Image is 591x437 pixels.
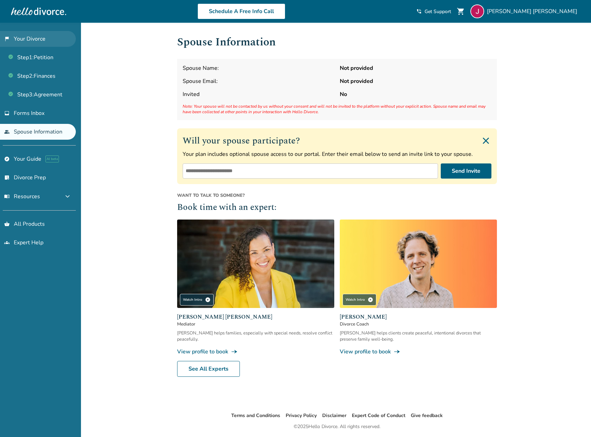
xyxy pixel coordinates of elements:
[177,201,497,214] h2: Book time with an expert:
[411,412,443,420] li: Give feedback
[322,412,346,420] li: Disclaimer
[45,156,59,162] span: AI beta
[14,109,44,117] span: Forms Inbox
[183,77,334,85] span: Spouse Email:
[183,134,491,148] h2: Will your spouse participate?
[340,313,497,321] span: [PERSON_NAME]
[231,348,238,355] span: line_end_arrow_notch
[4,129,10,135] span: people
[557,404,591,437] iframe: Chat Widget
[4,175,10,180] span: list_alt_check
[231,412,280,419] a: Terms and Conditions
[4,36,10,42] span: flag_2
[177,321,334,327] span: Mediator
[394,348,400,355] span: line_end_arrow_notch
[177,313,334,321] span: [PERSON_NAME] [PERSON_NAME]
[205,297,211,302] span: play_circle
[177,330,334,342] div: [PERSON_NAME] helps families, especially with special needs, resolve conflict peacefully.
[4,193,40,200] span: Resources
[470,4,484,18] img: James Reyes (hatcyl)
[4,221,10,227] span: shopping_basket
[487,8,580,15] span: [PERSON_NAME] [PERSON_NAME]
[340,330,497,342] div: [PERSON_NAME] helps clients create peaceful, intentional divorces that preserve family well-being.
[441,163,491,179] button: Send Invite
[416,9,422,14] span: phone_in_talk
[340,220,497,308] img: James Traub
[340,64,491,72] strong: Not provided
[183,150,491,158] p: Your plan includes optional spouse access to our portal. Enter their email below to send an invit...
[177,34,497,51] h1: Spouse Information
[368,297,373,302] span: play_circle
[177,361,240,377] a: See All Experts
[286,412,317,419] a: Privacy Policy
[177,348,334,355] a: View profile to bookline_end_arrow_notch
[4,156,10,162] span: explore
[340,321,497,327] span: Divorce Coach
[340,77,491,85] strong: Not provided
[340,348,497,355] a: View profile to bookline_end_arrow_notch
[343,294,376,306] div: Watch Intro
[480,135,491,146] img: Close invite form
[425,8,451,15] span: Get Support
[457,7,465,15] span: shopping_cart
[4,194,10,199] span: menu_book
[183,90,334,98] span: Invited
[352,412,405,419] a: Expert Code of Conduct
[197,3,285,19] a: Schedule A Free Info Call
[294,423,380,431] div: © 2025 Hello Divorce. All rights reserved.
[4,240,10,245] span: groups
[63,192,72,201] span: expand_more
[177,192,497,199] span: Want to talk to someone?
[340,90,491,98] strong: No
[416,8,451,15] a: phone_in_talkGet Support
[177,220,334,308] img: Claudia Brown Coulter
[4,110,10,116] span: inbox
[183,104,491,115] span: Note: Your spouse will not be contacted by us without your consent and will not be invited to the...
[183,64,334,72] span: Spouse Name:
[180,294,214,306] div: Watch Intro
